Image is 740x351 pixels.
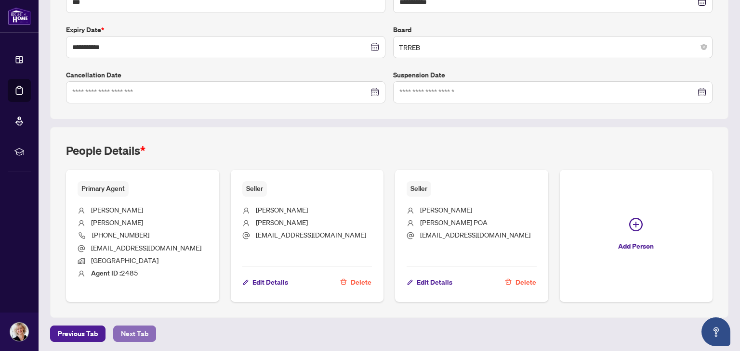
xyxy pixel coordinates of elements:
span: Delete [515,275,536,290]
h2: People Details [66,143,145,158]
span: [EMAIL_ADDRESS][DOMAIN_NAME] [256,230,366,239]
b: Agent ID : [91,269,121,277]
img: Profile Icon [10,323,28,341]
span: Primary Agent [78,181,129,196]
span: Edit Details [417,275,452,290]
button: Next Tab [113,326,156,342]
span: [GEOGRAPHIC_DATA] [91,256,159,264]
span: Previous Tab [58,326,98,341]
span: [PERSON_NAME] [91,205,143,214]
button: Delete [504,274,537,290]
span: [PERSON_NAME] [91,218,143,226]
span: Next Tab [121,326,148,341]
span: 2485 [91,268,138,277]
label: Cancellation Date [66,70,385,80]
button: Open asap [701,317,730,346]
span: Add Person [618,238,654,254]
span: Edit Details [252,275,288,290]
button: Edit Details [242,274,289,290]
span: Seller [407,181,431,196]
span: [PERSON_NAME] [256,205,308,214]
span: plus-circle [629,218,643,231]
span: close-circle [701,44,707,50]
span: [PERSON_NAME] [420,205,472,214]
span: Delete [351,275,371,290]
button: Edit Details [407,274,453,290]
label: Suspension Date [393,70,713,80]
span: TRREB [399,38,707,56]
span: [EMAIL_ADDRESS][DOMAIN_NAME] [91,243,201,252]
label: Board [393,25,713,35]
button: Add Person [560,170,713,301]
span: [PHONE_NUMBER] [92,230,149,239]
button: Delete [340,274,372,290]
button: Previous Tab [50,326,106,342]
span: [PERSON_NAME] POA [420,218,488,226]
span: Seller [242,181,267,196]
label: Expiry Date [66,25,385,35]
span: [PERSON_NAME] [256,218,308,226]
img: logo [8,7,31,25]
span: [EMAIL_ADDRESS][DOMAIN_NAME] [420,230,530,239]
